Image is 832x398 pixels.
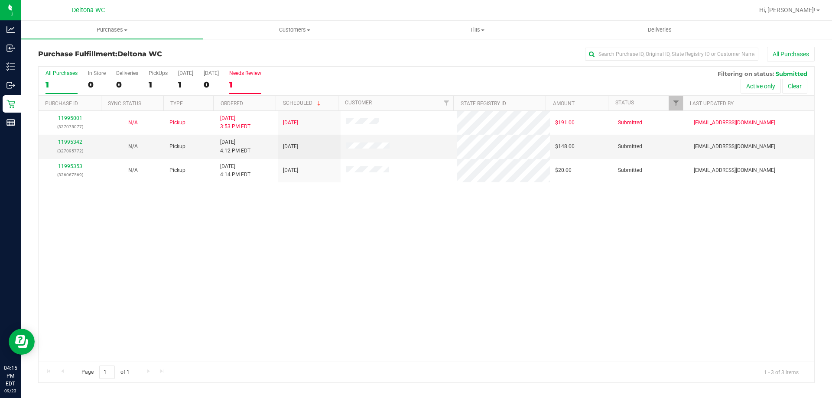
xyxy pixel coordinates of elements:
div: In Store [88,70,106,76]
span: Pickup [169,142,185,151]
div: 1 [149,80,168,90]
div: 0 [88,80,106,90]
a: Amount [553,100,575,107]
span: [DATE] 4:12 PM EDT [220,138,250,155]
span: Pickup [169,166,185,175]
span: Not Applicable [128,120,138,126]
div: Needs Review [229,70,261,76]
span: Pickup [169,119,185,127]
button: All Purchases [767,47,815,61]
button: Active only [741,79,781,94]
p: (327075077) [44,123,96,131]
a: State Registry ID [461,100,506,107]
span: Purchases [21,26,203,34]
span: $148.00 [555,142,575,151]
span: [DATE] 3:53 PM EDT [220,114,250,131]
a: Tills [386,21,568,39]
a: Type [170,100,183,107]
div: 1 [229,80,261,90]
a: Purchase ID [45,100,78,107]
a: Purchases [21,21,203,39]
button: Clear [782,79,807,94]
inline-svg: Retail [6,100,15,108]
div: 0 [204,80,219,90]
p: 04:15 PM EDT [4,364,17,388]
button: N/A [128,166,138,175]
input: 1 [99,366,115,379]
div: All Purchases [45,70,78,76]
div: Deliveries [116,70,138,76]
span: [DATE] [283,166,298,175]
a: Status [615,100,634,106]
span: Submitted [776,70,807,77]
a: 11995001 [58,115,82,121]
a: Customers [203,21,386,39]
button: N/A [128,142,138,151]
a: Sync Status [108,100,141,107]
span: Tills [386,26,568,34]
inline-svg: Inventory [6,62,15,71]
span: Deltona WC [72,6,105,14]
div: 0 [116,80,138,90]
a: Filter [439,96,453,110]
span: [DATE] 4:14 PM EDT [220,162,250,179]
a: Scheduled [283,100,322,106]
span: Filtering on status: [718,70,774,77]
span: Page of 1 [74,366,136,379]
p: (326067569) [44,171,96,179]
span: 1 - 3 of 3 items [757,366,806,379]
inline-svg: Analytics [6,25,15,34]
span: [EMAIL_ADDRESS][DOMAIN_NAME] [694,166,775,175]
h3: Purchase Fulfillment: [38,50,297,58]
div: PickUps [149,70,168,76]
span: Deltona WC [117,50,162,58]
div: [DATE] [178,70,193,76]
a: Filter [669,96,683,110]
span: Submitted [618,142,642,151]
span: Submitted [618,119,642,127]
span: Customers [204,26,385,34]
a: 11995353 [58,163,82,169]
span: [DATE] [283,119,298,127]
p: 09/23 [4,388,17,394]
input: Search Purchase ID, Original ID, State Registry ID or Customer Name... [585,48,758,61]
inline-svg: Outbound [6,81,15,90]
a: 11995342 [58,139,82,145]
div: [DATE] [204,70,219,76]
span: Not Applicable [128,167,138,173]
a: Customer [345,100,372,106]
span: [EMAIL_ADDRESS][DOMAIN_NAME] [694,119,775,127]
div: 1 [45,80,78,90]
div: 1 [178,80,193,90]
span: $191.00 [555,119,575,127]
button: N/A [128,119,138,127]
span: Hi, [PERSON_NAME]! [759,6,816,13]
span: Submitted [618,166,642,175]
a: Last Updated By [690,100,734,107]
span: [EMAIL_ADDRESS][DOMAIN_NAME] [694,142,775,151]
a: Deliveries [569,21,751,39]
span: $20.00 [555,166,572,175]
span: [DATE] [283,142,298,151]
p: (327095772) [44,147,96,155]
span: Not Applicable [128,143,138,149]
inline-svg: Reports [6,118,15,127]
iframe: Resource center [9,329,35,355]
inline-svg: Inbound [6,44,15,52]
span: Deliveries [636,26,683,34]
a: Ordered [221,100,243,107]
